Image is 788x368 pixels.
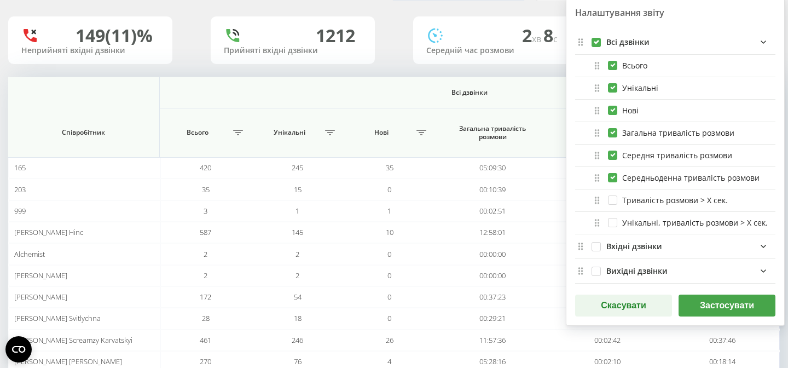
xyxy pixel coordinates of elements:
[224,46,362,55] div: Прийняті вхідні дзвінки
[575,55,775,77] div: Всього
[14,357,122,366] span: [PERSON_NAME] [PERSON_NAME]
[316,25,355,46] div: 1212
[435,243,550,264] td: 00:00:00
[575,234,775,259] div: incomingFields quote list
[387,292,391,302] span: 0
[575,145,775,167] div: Середня тривалість розмови
[550,265,665,286] td: 00:00:00
[606,267,668,276] div: Вихідні дзвінки
[14,271,67,280] span: [PERSON_NAME]
[14,206,26,216] span: 999
[550,243,665,264] td: 00:00:00
[387,185,391,194] span: 0
[435,200,550,222] td: 00:02:51
[76,25,153,46] div: 149 (11)%
[550,330,665,351] td: 00:02:42
[387,357,391,366] span: 4
[608,173,760,182] label: Середньоденна тривалість розмови
[296,271,299,280] span: 2
[387,206,391,216] span: 1
[14,185,26,194] span: 203
[14,163,26,173] span: 165
[575,6,775,30] div: Налаштування звіту
[294,313,302,323] span: 18
[202,185,210,194] span: 35
[5,336,32,363] button: Open CMP widget
[349,128,414,137] span: Нові
[387,271,391,280] span: 0
[14,335,132,345] span: [PERSON_NAME] Screamzy Karvatskyi
[14,249,45,259] span: Alchemist
[387,313,391,323] span: 0
[435,222,550,243] td: 12:58:01
[606,38,650,47] div: Всі дзвінки
[575,212,775,234] div: Унікальні, тривалість розмови > Х сек.
[553,33,558,45] span: c
[550,157,665,179] td: 00:01:11
[165,128,230,137] span: Всього
[14,227,83,237] span: [PERSON_NAME] Hinc
[561,124,654,141] span: Середня тривалість розмови
[202,313,210,323] span: 28
[608,151,732,160] label: Середня тривалість розмови
[292,227,303,237] span: 145
[575,189,775,212] div: Тривалість розмови > Х сек.
[200,227,211,237] span: 587
[204,206,207,216] span: 3
[550,286,665,308] td: 00:00:29
[296,249,299,259] span: 2
[294,292,302,302] span: 54
[608,218,768,227] label: Унікальні, тривалість розмови > Х сек.
[575,295,672,317] button: Скасувати
[608,83,658,93] label: Унікальні
[204,249,207,259] span: 2
[435,179,550,200] td: 00:10:39
[200,335,211,345] span: 461
[292,335,303,345] span: 246
[292,163,303,173] span: 245
[575,259,775,284] div: outgoingFields quote list
[575,77,775,100] div: Унікальні
[21,46,159,55] div: Неприйняті вхідні дзвінки
[386,163,393,173] span: 35
[435,157,550,179] td: 05:09:30
[446,124,540,141] span: Загальна тривалість розмови
[575,30,775,55] div: allFields quote list
[204,271,207,280] span: 2
[296,206,299,216] span: 1
[522,24,543,47] span: 2
[550,200,665,222] td: 00:00:57
[665,330,780,351] td: 00:37:46
[387,249,391,259] span: 0
[550,179,665,200] td: 00:00:38
[575,167,775,189] div: Середньоденна тривалість розмови
[14,292,67,302] span: [PERSON_NAME]
[14,313,101,323] span: [PERSON_NAME] Svitlychna
[532,33,543,45] span: хв
[679,295,775,317] button: Застосувати
[435,330,550,351] td: 11:57:36
[200,357,211,366] span: 270
[575,100,775,122] div: Нові
[196,88,744,97] span: Всі дзвінки
[435,265,550,286] td: 00:00:00
[386,227,393,237] span: 10
[550,308,665,329] td: 00:01:44
[200,292,211,302] span: 172
[294,357,302,366] span: 76
[294,185,302,194] span: 15
[608,106,639,115] label: Нові
[426,46,564,55] div: Середній час розмови
[435,308,550,329] td: 00:29:21
[21,128,147,137] span: Співробітник
[575,122,775,145] div: Загальна тривалість розмови
[608,128,734,137] label: Загальна тривалість розмови
[550,222,665,243] td: 00:01:51
[200,163,211,173] span: 420
[257,128,322,137] span: Унікальні
[386,335,393,345] span: 26
[435,286,550,308] td: 00:37:23
[543,24,558,47] span: 8
[606,242,662,251] div: Вхідні дзвінки
[608,61,647,70] label: Всього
